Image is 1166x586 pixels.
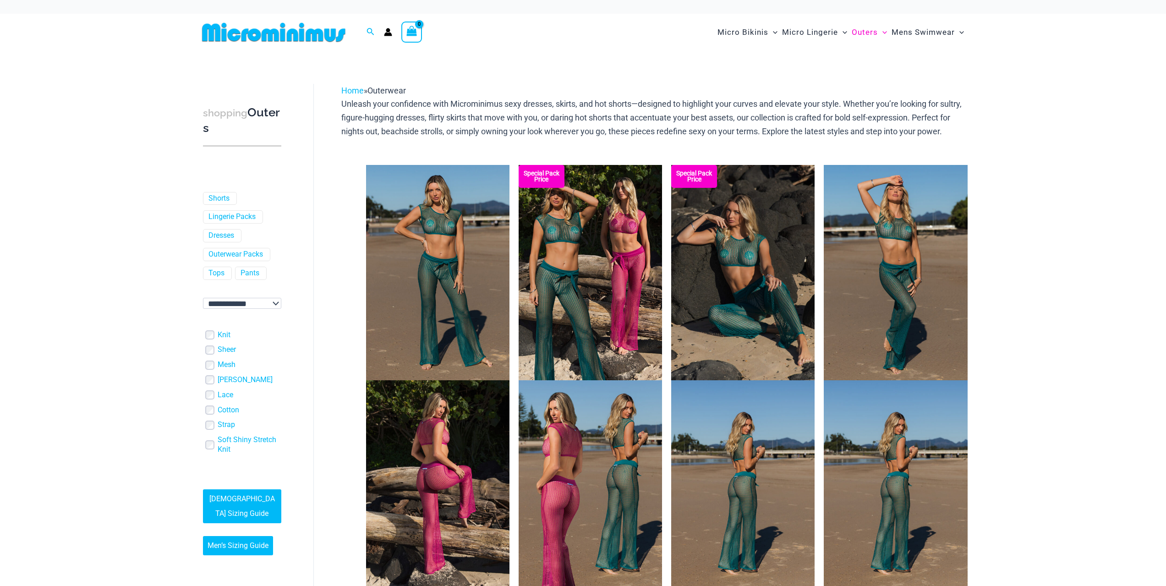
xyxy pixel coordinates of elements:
[203,298,281,309] select: wpc-taxonomy-pa_color-745982
[671,170,717,182] b: Special Pack Price
[367,86,406,95] span: Outerwear
[671,165,815,380] img: Show Stopper Jade 366 Top 5007 pants 08
[218,330,230,340] a: Knit
[384,28,392,36] a: Account icon link
[218,405,239,415] a: Cotton
[519,165,662,380] img: Collection Pack (6)
[208,231,234,241] a: Dresses
[241,268,259,278] a: Pants
[203,107,247,119] span: shopping
[824,165,967,380] img: Show Stopper Jade 366 Top 5007 pants 01
[717,21,768,44] span: Micro Bikinis
[341,97,968,138] p: Unleash your confidence with Microminimus sexy dresses, skirts, and hot shorts—designed to highli...
[892,21,955,44] span: Mens Swimwear
[341,86,364,95] a: Home
[203,105,281,137] h3: Outers
[208,268,224,278] a: Tops
[341,86,406,95] span: »
[208,250,263,259] a: Outerwear Packs
[715,18,780,46] a: Micro BikinisMenu ToggleMenu Toggle
[714,17,968,48] nav: Site Navigation
[218,390,233,400] a: Lace
[366,165,509,380] img: Show Stopper Jade 366 Top 5007 pants 03
[218,360,235,370] a: Mesh
[401,22,422,43] a: View Shopping Cart, empty
[218,435,281,455] a: Soft Shiny Stretch Knit
[367,27,375,38] a: Search icon link
[208,213,256,222] a: Lingerie Packs
[838,21,847,44] span: Menu Toggle
[208,194,230,203] a: Shorts
[218,345,236,355] a: Sheer
[780,18,849,46] a: Micro LingerieMenu ToggleMenu Toggle
[218,375,273,385] a: [PERSON_NAME]
[218,421,235,430] a: Strap
[519,170,564,182] b: Special Pack Price
[852,21,878,44] span: Outers
[782,21,838,44] span: Micro Lingerie
[889,18,966,46] a: Mens SwimwearMenu ToggleMenu Toggle
[198,22,349,43] img: MM SHOP LOGO FLAT
[768,21,777,44] span: Menu Toggle
[878,21,887,44] span: Menu Toggle
[203,489,281,523] a: [DEMOGRAPHIC_DATA] Sizing Guide
[203,536,273,555] a: Men’s Sizing Guide
[849,18,889,46] a: OutersMenu ToggleMenu Toggle
[955,21,964,44] span: Menu Toggle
